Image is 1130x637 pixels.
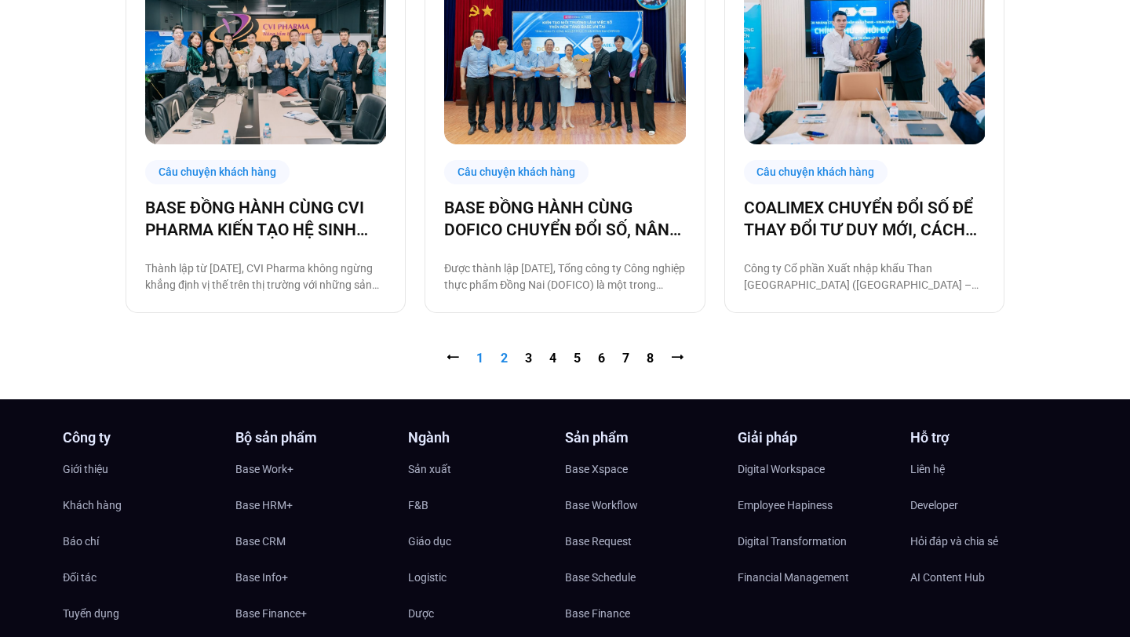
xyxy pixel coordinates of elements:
[622,351,629,366] a: 7
[738,493,895,517] a: Employee Hapiness
[444,160,589,184] div: Câu chuyện khách hàng
[63,493,122,517] span: Khách hàng
[738,530,847,553] span: Digital Transformation
[63,566,97,589] span: Đối tác
[408,493,565,517] a: F&B
[501,351,508,366] a: 2
[235,602,392,625] a: Base Finance+
[598,351,605,366] a: 6
[235,457,392,481] a: Base Work+
[63,431,220,445] h4: Công ty
[910,530,1067,553] a: Hỏi đáp và chia sẻ
[549,351,556,366] a: 4
[738,457,825,481] span: Digital Workspace
[476,351,483,366] span: 1
[738,431,895,445] h4: Giải pháp
[671,351,683,366] a: ⭢
[525,351,532,366] a: 3
[910,431,1067,445] h4: Hỗ trợ
[910,530,998,553] span: Hỏi đáp và chia sẻ
[565,493,722,517] a: Base Workflow
[408,493,428,517] span: F&B
[63,457,108,481] span: Giới thiệu
[235,602,307,625] span: Base Finance+
[738,530,895,553] a: Digital Transformation
[145,160,290,184] div: Câu chuyện khách hàng
[408,457,565,481] a: Sản xuất
[408,530,565,553] a: Giáo dục
[235,566,288,589] span: Base Info+
[63,602,220,625] a: Tuyển dụng
[63,457,220,481] a: Giới thiệu
[910,457,945,481] span: Liên hệ
[235,530,286,553] span: Base CRM
[565,431,722,445] h4: Sản phẩm
[744,160,888,184] div: Câu chuyện khách hàng
[565,566,636,589] span: Base Schedule
[235,493,392,517] a: Base HRM+
[235,431,392,445] h4: Bộ sản phẩm
[63,530,99,553] span: Báo chí
[408,566,447,589] span: Logistic
[444,197,685,241] a: BASE ĐỒNG HÀNH CÙNG DOFICO CHUYỂN ĐỔI SỐ, NÂNG CAO VỊ THẾ DOANH NGHIỆP VIỆT
[235,566,392,589] a: Base Info+
[910,566,1067,589] a: AI Content Hub
[744,260,985,293] p: Công ty Cổ phần Xuất nhập khẩu Than [GEOGRAPHIC_DATA] ([GEOGRAPHIC_DATA] – Coal Import Export Joi...
[63,566,220,589] a: Đối tác
[565,530,632,553] span: Base Request
[444,260,685,293] p: Được thành lập [DATE], Tổng công ty Công nghiệp thực phẩm Đồng Nai (DOFICO) là một trong những tổ...
[738,566,895,589] a: Financial Management
[408,566,565,589] a: Logistic
[126,349,1004,368] nav: Pagination
[447,351,459,366] span: ⭠
[910,493,958,517] span: Developer
[235,530,392,553] a: Base CRM
[145,260,386,293] p: Thành lập từ [DATE], CVI Pharma không ngừng khẳng định vị thế trên thị trường với những sản phẩm ...
[574,351,581,366] a: 5
[408,530,451,553] span: Giáo dục
[235,493,293,517] span: Base HRM+
[647,351,654,366] a: 8
[63,602,119,625] span: Tuyển dụng
[63,530,220,553] a: Báo chí
[145,197,386,241] a: BASE ĐỒNG HÀNH CÙNG CVI PHARMA KIẾN TẠO HỆ SINH THÁI SỐ VẬN HÀNH TOÀN DIỆN!
[565,602,722,625] a: Base Finance
[408,457,451,481] span: Sản xuất
[408,602,434,625] span: Dược
[565,602,630,625] span: Base Finance
[738,493,833,517] span: Employee Hapiness
[738,566,849,589] span: Financial Management
[565,493,638,517] span: Base Workflow
[408,602,565,625] a: Dược
[910,566,985,589] span: AI Content Hub
[910,493,1067,517] a: Developer
[235,457,293,481] span: Base Work+
[744,197,985,241] a: COALIMEX CHUYỂN ĐỔI SỐ ĐỂ THAY ĐỔI TƯ DUY MỚI, CÁCH LÀM MỚI, TẠO BƯỚC TIẾN MỚI
[565,457,722,481] a: Base Xspace
[63,493,220,517] a: Khách hàng
[738,457,895,481] a: Digital Workspace
[910,457,1067,481] a: Liên hệ
[565,566,722,589] a: Base Schedule
[565,530,722,553] a: Base Request
[565,457,628,481] span: Base Xspace
[408,431,565,445] h4: Ngành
